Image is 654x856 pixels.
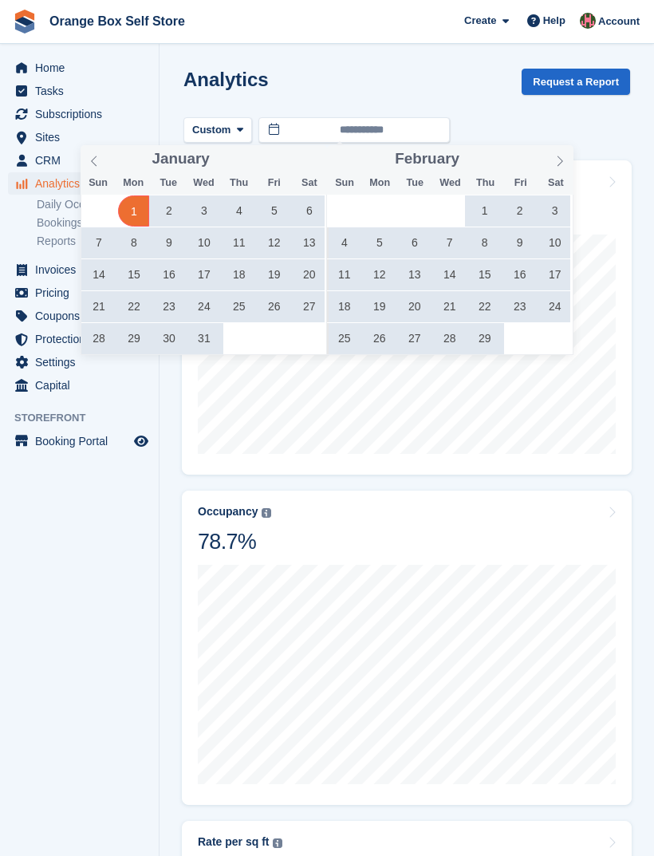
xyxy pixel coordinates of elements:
a: Bookings [37,215,151,231]
span: Mon [116,178,151,188]
span: Custom [192,122,230,138]
span: January 13, 2024 [294,227,325,258]
input: Year [459,151,510,168]
span: January 8, 2024 [118,227,149,258]
button: Custom [183,117,252,144]
a: Preview store [132,432,151,451]
span: February 22, 2024 [469,291,500,322]
span: February 23, 2024 [504,291,535,322]
span: February 4, 2024 [329,227,360,258]
span: January 3, 2024 [188,195,219,227]
span: Sun [81,178,116,188]
div: 78.7% [198,528,271,555]
span: Analytics [35,172,131,195]
span: Thu [468,178,503,188]
span: Help [543,13,565,29]
span: Booking Portal [35,430,131,452]
a: menu [8,282,151,304]
span: Tasks [35,80,131,102]
span: January 31, 2024 [188,323,219,354]
span: January 19, 2024 [258,259,290,290]
span: January 28, 2024 [83,323,114,354]
span: February 19, 2024 [364,291,395,322]
span: February 13, 2024 [399,259,430,290]
span: Fri [257,178,292,188]
span: Sun [327,178,362,188]
span: February 26, 2024 [364,323,395,354]
span: January 17, 2024 [188,259,219,290]
a: menu [8,374,151,396]
span: January 10, 2024 [188,227,219,258]
span: January 30, 2024 [153,323,184,354]
a: menu [8,103,151,125]
span: January 15, 2024 [118,259,149,290]
span: January [152,152,209,167]
span: February 7, 2024 [434,227,465,258]
span: February 6, 2024 [399,227,430,258]
a: menu [8,172,151,195]
a: menu [8,80,151,102]
span: February 2, 2024 [504,195,535,227]
span: February 16, 2024 [504,259,535,290]
span: Account [598,14,640,30]
a: menu [8,258,151,281]
span: CRM [35,149,131,172]
span: January 16, 2024 [153,259,184,290]
span: Sat [538,178,573,188]
a: menu [8,351,151,373]
img: David Clark [580,13,596,29]
span: February 8, 2024 [469,227,500,258]
span: Pricing [35,282,131,304]
a: Reports [37,234,151,249]
span: January 18, 2024 [223,259,254,290]
span: January 7, 2024 [83,227,114,258]
span: February 12, 2024 [364,259,395,290]
span: February 20, 2024 [399,291,430,322]
span: January 20, 2024 [294,259,325,290]
span: February 11, 2024 [329,259,360,290]
a: menu [8,328,151,350]
span: Sites [35,126,131,148]
span: February [395,152,459,167]
a: menu [8,57,151,79]
span: Wed [186,178,221,188]
span: Thu [222,178,257,188]
img: icon-info-grey-7440780725fd019a000dd9b08b2336e03edf1995a4989e88bcd33f0948082b44.svg [273,838,282,848]
span: February 25, 2024 [329,323,360,354]
a: menu [8,430,151,452]
span: Create [464,13,496,29]
span: January 22, 2024 [118,291,149,322]
span: February 9, 2024 [504,227,535,258]
span: February 1, 2024 [469,195,500,227]
span: January 25, 2024 [223,291,254,322]
input: Year [210,151,260,168]
a: Daily Occupancy [37,197,151,212]
span: January 24, 2024 [188,291,219,322]
span: February 10, 2024 [539,227,570,258]
span: February 5, 2024 [364,227,395,258]
button: Request a Report [522,69,630,95]
span: January 1, 2024 [118,195,149,227]
span: Wed [432,178,467,188]
a: menu [8,149,151,172]
span: January 2, 2024 [153,195,184,227]
span: Tue [397,178,432,188]
span: February 28, 2024 [434,323,465,354]
div: Rate per sq ft [198,835,269,849]
span: Settings [35,351,131,373]
span: January 27, 2024 [294,291,325,322]
span: February 27, 2024 [399,323,430,354]
span: Protection [35,328,131,350]
span: Storefront [14,410,159,426]
span: Invoices [35,258,131,281]
span: January 5, 2024 [258,195,290,227]
img: stora-icon-8386f47178a22dfd0bd8f6a31ec36ba5ce8667c1dd55bd0f319d3a0aa187defe.svg [13,10,37,34]
span: Tue [151,178,186,188]
span: Fri [503,178,538,188]
span: Subscriptions [35,103,131,125]
span: January 9, 2024 [153,227,184,258]
span: February 3, 2024 [539,195,570,227]
span: January 21, 2024 [83,291,114,322]
span: January 6, 2024 [294,195,325,227]
h2: Analytics [183,69,269,90]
